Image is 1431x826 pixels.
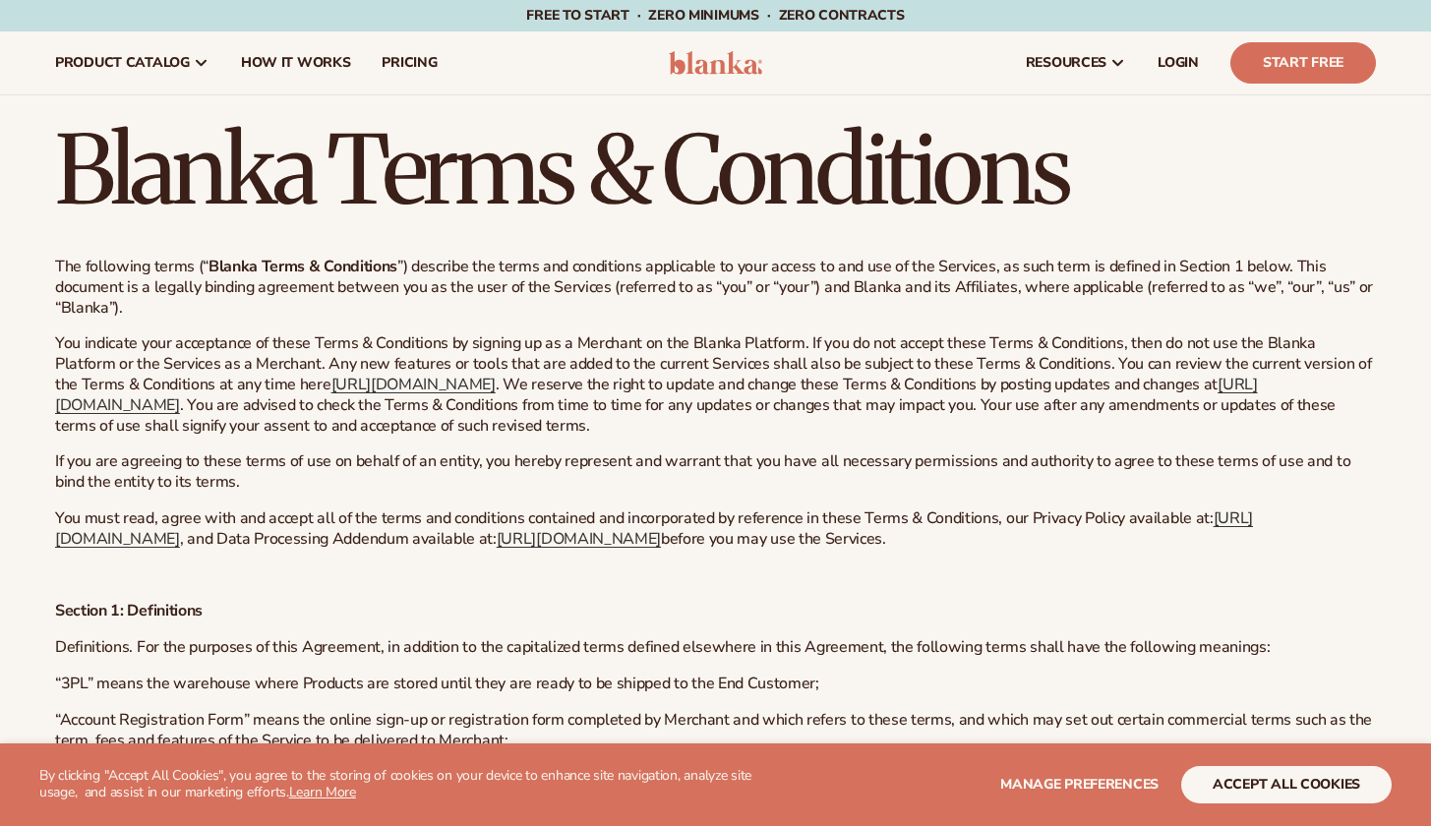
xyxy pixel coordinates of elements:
[55,123,1376,217] h1: Blanka Terms & Conditions
[1142,31,1215,94] a: LOGIN
[497,528,661,550] a: [URL][DOMAIN_NAME]
[1230,42,1376,84] a: Start Free
[55,600,203,621] b: Section 1: Definitions
[289,783,356,801] a: Learn More
[1000,766,1159,803] button: Manage preferences
[1000,775,1159,794] span: Manage preferences
[241,55,351,71] span: How It Works
[209,256,397,277] b: Blanka Terms & Conditions
[526,6,904,25] span: Free to start · ZERO minimums · ZERO contracts
[55,257,1376,318] p: The following terms (“ ”) describe the terms and conditions applicable to your access to and use ...
[1181,766,1392,803] button: accept all cookies
[1010,31,1142,94] a: resources
[1026,55,1106,71] span: resources
[55,374,1258,416] a: [URL][DOMAIN_NAME]
[55,674,1376,694] p: “3PL” means the warehouse where Products are stored until they are ready to be shipped to the End...
[225,31,367,94] a: How It Works
[39,768,753,801] p: By clicking "Accept All Cookies", you agree to the storing of cookies on your device to enhance s...
[382,55,437,71] span: pricing
[55,508,1376,550] p: You must read, agree with and accept all of the terms and conditions contained and incorporated b...
[366,31,452,94] a: pricing
[55,507,1253,550] a: [URL][DOMAIN_NAME]
[55,451,1376,493] p: If you are agreeing to these terms of use on behalf of an entity, you hereby represent and warran...
[1158,55,1199,71] span: LOGIN
[55,637,1376,658] p: Definitions. For the purposes of this Agreement, in addition to the capitalized terms defined els...
[39,31,225,94] a: product catalog
[331,374,496,395] a: [URL][DOMAIN_NAME]
[669,51,762,75] img: logo
[55,710,1376,751] p: “Account Registration Form” means the online sign-up or registration form completed by Merchant a...
[55,333,1376,436] p: You indicate your acceptance of these Terms & Conditions by signing up as a Merchant on the Blank...
[55,55,190,71] span: product catalog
